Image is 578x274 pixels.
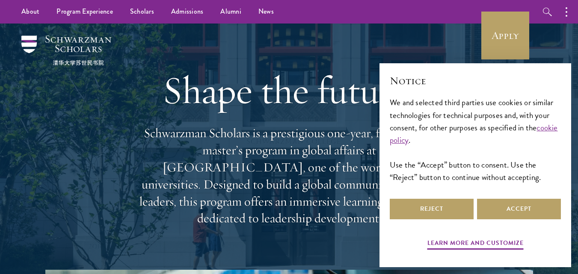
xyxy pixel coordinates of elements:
div: We and selected third parties use cookies or similar technologies for technical purposes and, wit... [390,96,561,183]
img: Schwarzman Scholars [21,35,111,65]
button: Learn more and customize [427,238,524,251]
a: Apply [481,12,529,59]
button: Accept [477,199,561,219]
h2: Notice [390,74,561,88]
h1: Shape the future. [135,66,443,114]
p: Schwarzman Scholars is a prestigious one-year, fully funded master’s program in global affairs at... [135,125,443,227]
a: cookie policy [390,121,558,146]
button: Reject [390,199,474,219]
